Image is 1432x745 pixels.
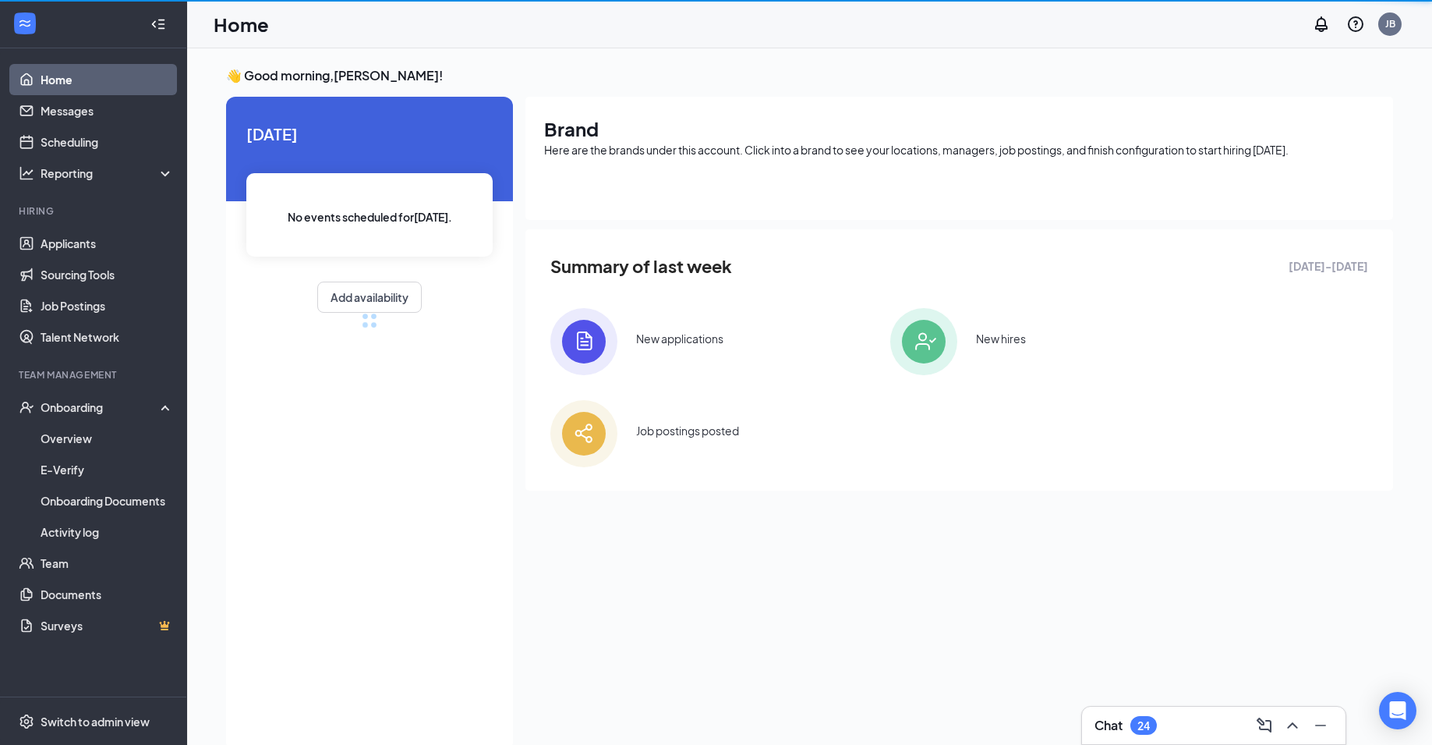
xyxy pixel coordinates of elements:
span: [DATE] - [DATE] [1289,257,1368,275]
div: New applications [636,331,723,346]
h1: Brand [544,115,1374,142]
div: Reporting [41,165,175,181]
div: Here are the brands under this account. Click into a brand to see your locations, managers, job p... [544,142,1374,158]
a: Scheduling [41,126,174,158]
button: Minimize [1308,713,1333,738]
svg: Settings [19,714,34,729]
img: icon [890,308,957,375]
div: Onboarding [41,399,161,415]
div: Switch to admin view [41,714,150,729]
button: ChevronUp [1280,713,1305,738]
img: icon [550,308,617,375]
a: Documents [41,579,174,610]
svg: ComposeMessage [1255,716,1274,735]
a: Job Postings [41,290,174,321]
a: SurveysCrown [41,610,174,641]
svg: Notifications [1312,15,1331,34]
a: E-Verify [41,454,174,485]
img: icon [550,400,617,467]
h3: Chat [1094,717,1123,734]
span: No events scheduled for [DATE] . [288,208,452,225]
div: Hiring [19,204,171,218]
button: Add availability [317,282,422,313]
button: ComposeMessage [1252,713,1277,738]
h3: 👋 Good morning, [PERSON_NAME] ! [226,67,1393,84]
div: Open Intercom Messenger [1379,692,1416,729]
a: Applicants [41,228,174,259]
svg: Analysis [19,165,34,181]
a: Onboarding Documents [41,485,174,516]
a: Home [41,64,174,95]
svg: UserCheck [19,399,34,415]
div: New hires [976,331,1026,346]
div: loading meetings... [362,313,377,328]
a: Activity log [41,516,174,548]
a: Sourcing Tools [41,259,174,290]
svg: ChevronUp [1283,716,1302,735]
svg: QuestionInfo [1346,15,1365,34]
div: Job postings posted [636,423,739,438]
svg: WorkstreamLogo [17,16,33,31]
span: Summary of last week [550,253,732,280]
a: Overview [41,423,174,454]
h1: Home [214,11,269,37]
a: Team [41,548,174,579]
svg: Minimize [1311,716,1330,735]
div: JB [1385,17,1395,30]
a: Talent Network [41,321,174,353]
svg: Collapse [150,16,166,32]
a: Messages [41,95,174,126]
div: Team Management [19,368,171,381]
span: [DATE] [246,122,493,146]
div: 24 [1137,719,1150,733]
